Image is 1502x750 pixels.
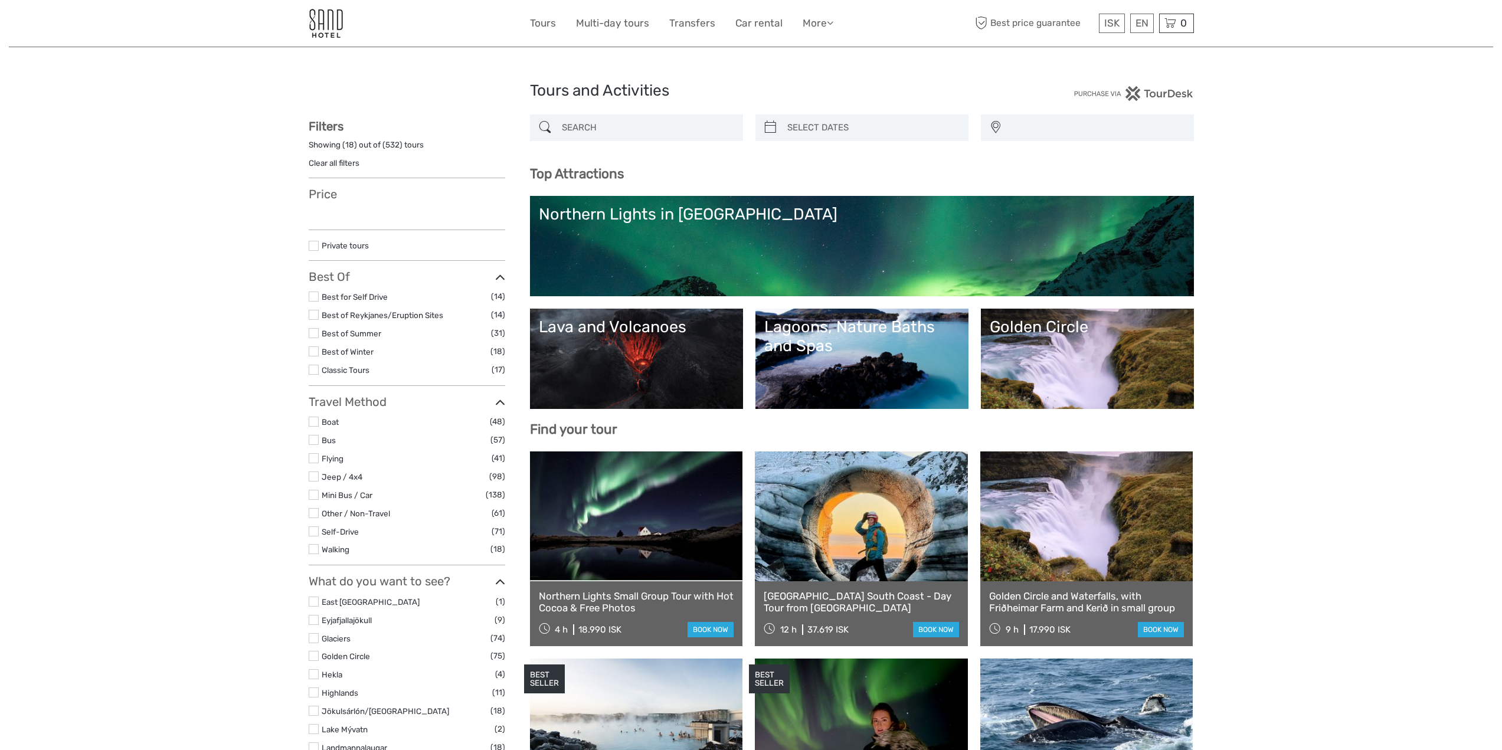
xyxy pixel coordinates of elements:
strong: Filters [309,119,343,133]
a: Other / Non-Travel [322,509,390,518]
span: 12 h [780,624,797,635]
span: (18) [490,542,505,556]
a: Northern Lights in [GEOGRAPHIC_DATA] [539,205,1185,287]
div: 17.990 ISK [1029,624,1071,635]
a: Multi-day tours [576,15,649,32]
span: (74) [490,631,505,645]
a: Mini Bus / Car [322,490,372,500]
h3: Best Of [309,270,505,284]
h3: Travel Method [309,395,505,409]
div: Showing ( ) out of ( ) tours [309,139,505,158]
a: Jeep / 4x4 [322,472,362,482]
span: 0 [1179,17,1189,29]
input: SEARCH [557,117,737,138]
span: 4 h [555,624,568,635]
img: PurchaseViaTourDesk.png [1074,86,1193,101]
span: (18) [490,704,505,718]
a: [GEOGRAPHIC_DATA] South Coast - Day Tour from [GEOGRAPHIC_DATA] [764,590,959,614]
span: (14) [491,308,505,322]
span: (71) [492,525,505,538]
div: Lava and Volcanoes [539,317,734,336]
a: Best of Winter [322,347,374,356]
span: ISK [1104,17,1120,29]
a: Best of Reykjanes/Eruption Sites [322,310,443,320]
span: (18) [490,345,505,358]
a: Northern Lights Small Group Tour with Hot Cocoa & Free Photos [539,590,734,614]
a: Best for Self Drive [322,292,388,302]
a: Clear all filters [309,158,359,168]
a: Private tours [322,241,369,250]
h3: Price [309,187,505,201]
div: Lagoons, Nature Baths and Spas [764,317,960,356]
a: Walking [322,545,349,554]
a: East [GEOGRAPHIC_DATA] [322,597,420,607]
a: Best of Summer [322,329,381,338]
span: (61) [492,506,505,520]
a: book now [913,622,959,637]
h3: What do you want to see? [309,574,505,588]
span: (31) [491,326,505,340]
span: (2) [495,722,505,736]
span: (4) [495,667,505,681]
a: Hekla [322,670,342,679]
span: (9) [495,613,505,627]
a: Lake Mývatn [322,725,368,734]
span: (75) [490,649,505,663]
span: (98) [489,470,505,483]
a: Golden Circle [990,317,1185,400]
a: Transfers [669,15,715,32]
span: Best price guarantee [973,14,1096,33]
span: (57) [490,433,505,447]
span: (14) [491,290,505,303]
span: (1) [496,595,505,608]
a: Boat [322,417,339,427]
img: 186-9edf1c15-b972-4976-af38-d04df2434085_logo_small.jpg [309,9,343,38]
a: Car rental [735,15,783,32]
span: 9 h [1006,624,1019,635]
a: Lagoons, Nature Baths and Spas [764,317,960,400]
div: Golden Circle [990,317,1185,336]
a: Classic Tours [322,365,369,375]
a: book now [1138,622,1184,637]
a: book now [688,622,734,637]
div: BEST SELLER [749,664,790,694]
a: Golden Circle [322,651,370,661]
div: BEST SELLER [524,664,565,694]
a: Highlands [322,688,358,697]
div: Northern Lights in [GEOGRAPHIC_DATA] [539,205,1185,224]
label: 532 [385,139,400,150]
a: Tours [530,15,556,32]
a: Eyjafjallajökull [322,615,372,625]
b: Find your tour [530,421,617,437]
span: (41) [492,451,505,465]
a: Bus [322,435,336,445]
div: EN [1130,14,1154,33]
span: (138) [486,488,505,502]
b: Top Attractions [530,166,624,182]
h1: Tours and Activities [530,81,973,100]
span: (11) [492,686,505,699]
a: Jökulsárlón/[GEOGRAPHIC_DATA] [322,706,449,716]
a: Lava and Volcanoes [539,317,734,400]
div: 37.619 ISK [807,624,849,635]
a: Golden Circle and Waterfalls, with Friðheimar Farm and Kerið in small group [989,590,1184,614]
span: (48) [490,415,505,428]
div: 18.990 ISK [578,624,621,635]
a: Glaciers [322,634,351,643]
span: (17) [492,363,505,376]
a: More [803,15,833,32]
a: Self-Drive [322,527,359,536]
label: 18 [345,139,354,150]
input: SELECT DATES [783,117,963,138]
a: Flying [322,454,343,463]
